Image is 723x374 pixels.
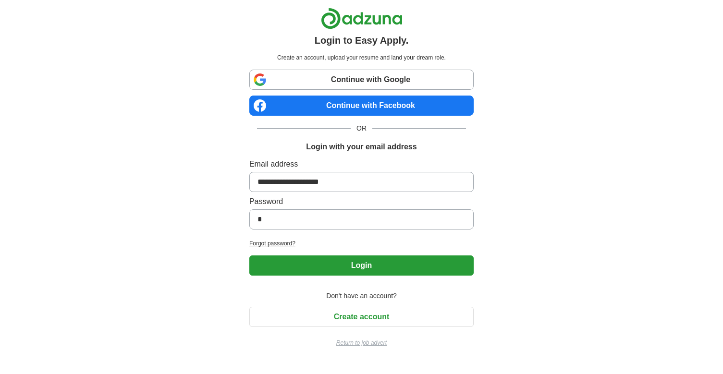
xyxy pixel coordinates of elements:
[249,239,474,248] a: Forgot password?
[249,338,474,347] a: Return to job advert
[351,123,372,133] span: OR
[251,53,472,62] p: Create an account, upload your resume and land your dream role.
[249,96,474,116] a: Continue with Facebook
[315,33,409,48] h1: Login to Easy Apply.
[320,291,403,301] span: Don't have an account?
[249,158,474,170] label: Email address
[249,255,474,276] button: Login
[249,196,474,207] label: Password
[306,141,417,153] h1: Login with your email address
[249,307,474,327] button: Create account
[249,70,474,90] a: Continue with Google
[249,313,474,321] a: Create account
[321,8,403,29] img: Adzuna logo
